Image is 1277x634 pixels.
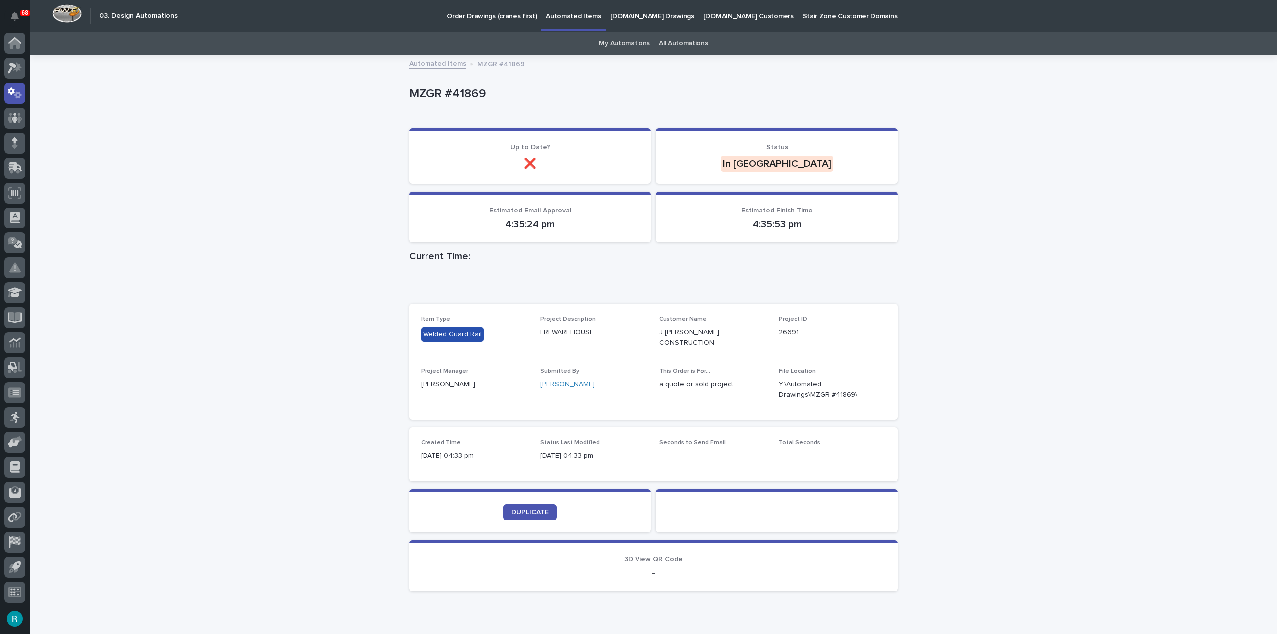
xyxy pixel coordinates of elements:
: Y:\Automated Drawings\MZGR #41869\ [779,379,862,400]
img: Workspace Logo [52,4,82,23]
p: a quote or sold project [659,379,767,390]
span: This Order is For... [659,368,710,374]
a: My Automations [599,32,650,55]
span: Created Time [421,440,461,446]
div: Welded Guard Rail [421,327,484,342]
span: Seconds to Send Email [659,440,726,446]
h2: 03. Design Automations [99,12,178,20]
span: Project Description [540,316,596,322]
span: File Location [779,368,816,374]
span: Status [766,144,788,151]
p: ❌ [421,158,639,170]
span: Project ID [779,316,807,322]
span: Estimated Finish Time [741,207,813,214]
a: All Automations [659,32,708,55]
a: [PERSON_NAME] [540,379,595,390]
h1: Current Time: [409,250,898,262]
div: Notifications68 [12,12,25,28]
p: 4:35:53 pm [668,218,886,230]
p: [DATE] 04:33 pm [421,451,528,461]
p: J [PERSON_NAME] CONSTRUCTION [659,327,767,348]
p: MZGR #41869 [409,87,894,101]
span: Item Type [421,316,450,322]
span: Estimated Email Approval [489,207,571,214]
span: 3D View QR Code [624,556,683,563]
p: [DATE] 04:33 pm [540,451,647,461]
span: Status Last Modified [540,440,600,446]
p: - [779,451,886,461]
span: Submitted By [540,368,579,374]
span: Project Manager [421,368,468,374]
p: 68 [22,9,28,16]
span: Total Seconds [779,440,820,446]
span: Customer Name [659,316,707,322]
p: - [659,451,767,461]
button: users-avatar [4,608,25,629]
p: [PERSON_NAME] [421,379,528,390]
span: Up to Date? [510,144,550,151]
p: MZGR #41869 [477,58,525,69]
a: DUPLICATE [503,504,557,520]
a: Automated Items [409,57,466,69]
iframe: Current Time: [409,266,898,304]
p: - [421,567,886,579]
p: 4:35:24 pm [421,218,639,230]
div: In [GEOGRAPHIC_DATA] [721,156,833,172]
button: Notifications [4,6,25,27]
span: DUPLICATE [511,509,549,516]
p: 26691 [779,327,886,338]
p: LRI WAREHOUSE [540,327,647,338]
